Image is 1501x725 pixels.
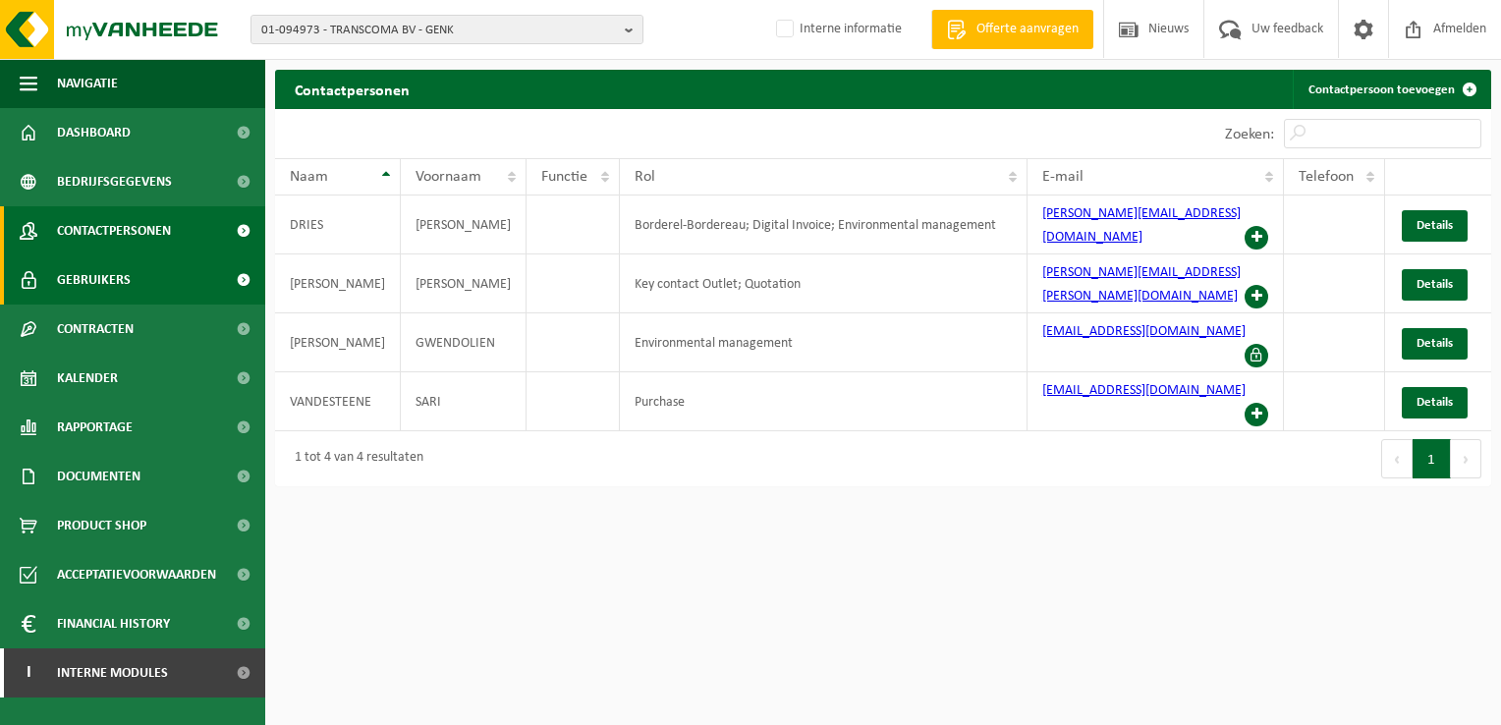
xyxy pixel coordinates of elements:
[57,157,172,206] span: Bedrijfsgegevens
[401,372,527,431] td: SARI
[1042,169,1084,185] span: E-mail
[1293,70,1489,109] a: Contactpersoon toevoegen
[20,648,37,697] span: I
[1417,278,1453,291] span: Details
[1402,387,1468,418] a: Details
[972,20,1084,39] span: Offerte aanvragen
[57,599,170,648] span: Financial History
[57,255,131,305] span: Gebruikers
[57,59,118,108] span: Navigatie
[57,403,133,452] span: Rapportage
[1299,169,1354,185] span: Telefoon
[541,169,587,185] span: Functie
[401,313,527,372] td: GWENDOLIEN
[250,15,643,44] button: 01-094973 - TRANSCOMA BV - GENK
[275,313,401,372] td: [PERSON_NAME]
[290,169,328,185] span: Naam
[620,372,1028,431] td: Purchase
[57,501,146,550] span: Product Shop
[1381,439,1413,478] button: Previous
[275,195,401,254] td: DRIES
[931,10,1093,49] a: Offerte aanvragen
[1417,396,1453,409] span: Details
[1417,337,1453,350] span: Details
[57,305,134,354] span: Contracten
[1042,383,1246,398] a: [EMAIL_ADDRESS][DOMAIN_NAME]
[620,195,1028,254] td: Borderel-Bordereau; Digital Invoice; Environmental management
[57,354,118,403] span: Kalender
[1402,269,1468,301] a: Details
[1402,328,1468,360] a: Details
[57,206,171,255] span: Contactpersonen
[635,169,655,185] span: Rol
[620,254,1028,313] td: Key contact Outlet; Quotation
[57,648,168,697] span: Interne modules
[1451,439,1481,478] button: Next
[416,169,481,185] span: Voornaam
[620,313,1028,372] td: Environmental management
[772,15,902,44] label: Interne informatie
[275,70,429,108] h2: Contactpersonen
[285,441,423,476] div: 1 tot 4 van 4 resultaten
[401,195,527,254] td: [PERSON_NAME]
[1042,206,1241,245] a: [PERSON_NAME][EMAIL_ADDRESS][DOMAIN_NAME]
[275,254,401,313] td: [PERSON_NAME]
[1417,219,1453,232] span: Details
[57,108,131,157] span: Dashboard
[57,550,216,599] span: Acceptatievoorwaarden
[1042,265,1241,304] a: [PERSON_NAME][EMAIL_ADDRESS][PERSON_NAME][DOMAIN_NAME]
[1402,210,1468,242] a: Details
[1413,439,1451,478] button: 1
[1225,127,1274,142] label: Zoeken:
[401,254,527,313] td: [PERSON_NAME]
[1042,324,1246,339] a: [EMAIL_ADDRESS][DOMAIN_NAME]
[57,452,140,501] span: Documenten
[261,16,617,45] span: 01-094973 - TRANSCOMA BV - GENK
[275,372,401,431] td: VANDESTEENE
